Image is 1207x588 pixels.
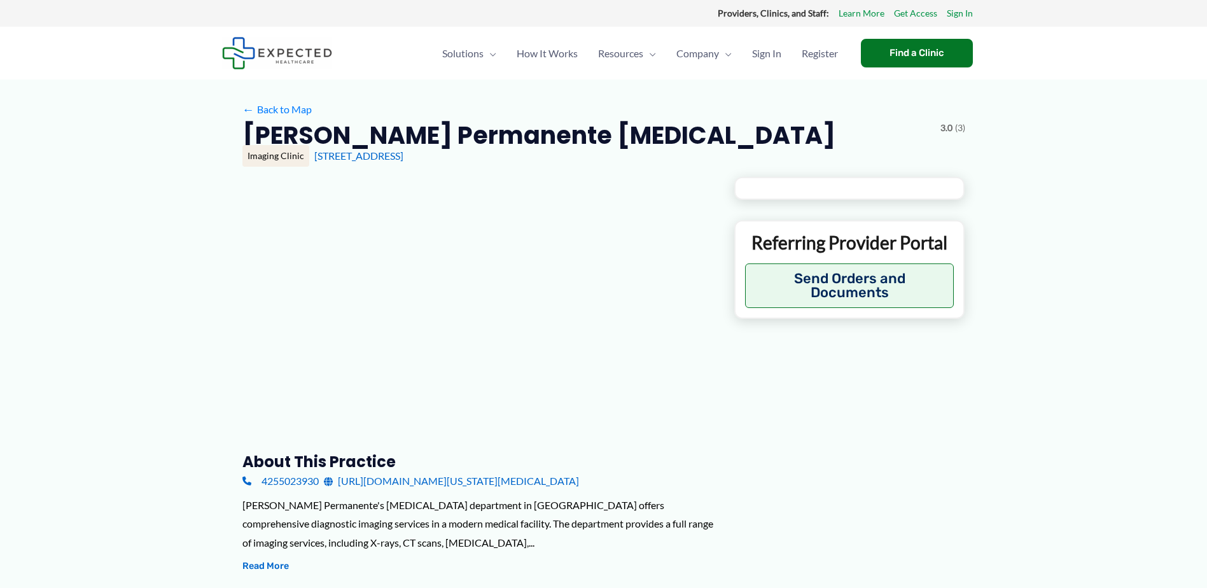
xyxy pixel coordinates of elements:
[719,31,732,76] span: Menu Toggle
[742,31,792,76] a: Sign In
[861,39,973,67] a: Find a Clinic
[324,472,579,491] a: [URL][DOMAIN_NAME][US_STATE][MEDICAL_DATA]
[792,31,848,76] a: Register
[242,452,714,472] h3: About this practice
[242,103,255,115] span: ←
[242,472,319,491] a: 4255023930
[745,231,954,254] p: Referring Provider Portal
[940,120,952,136] span: 3.0
[242,559,289,574] button: Read More
[802,31,838,76] span: Register
[666,31,742,76] a: CompanyMenu Toggle
[955,120,965,136] span: (3)
[432,31,848,76] nav: Primary Site Navigation
[676,31,719,76] span: Company
[947,5,973,22] a: Sign In
[718,8,829,18] strong: Providers, Clinics, and Staff:
[242,100,312,119] a: ←Back to Map
[314,150,403,162] a: [STREET_ADDRESS]
[839,5,884,22] a: Learn More
[432,31,506,76] a: SolutionsMenu Toggle
[242,120,835,151] h2: [PERSON_NAME] Permanente [MEDICAL_DATA]
[752,31,781,76] span: Sign In
[745,263,954,308] button: Send Orders and Documents
[598,31,643,76] span: Resources
[442,31,484,76] span: Solutions
[222,37,332,69] img: Expected Healthcare Logo - side, dark font, small
[242,145,309,167] div: Imaging Clinic
[484,31,496,76] span: Menu Toggle
[588,31,666,76] a: ResourcesMenu Toggle
[506,31,588,76] a: How It Works
[894,5,937,22] a: Get Access
[643,31,656,76] span: Menu Toggle
[242,496,714,552] div: [PERSON_NAME] Permanente's [MEDICAL_DATA] department in [GEOGRAPHIC_DATA] offers comprehensive di...
[517,31,578,76] span: How It Works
